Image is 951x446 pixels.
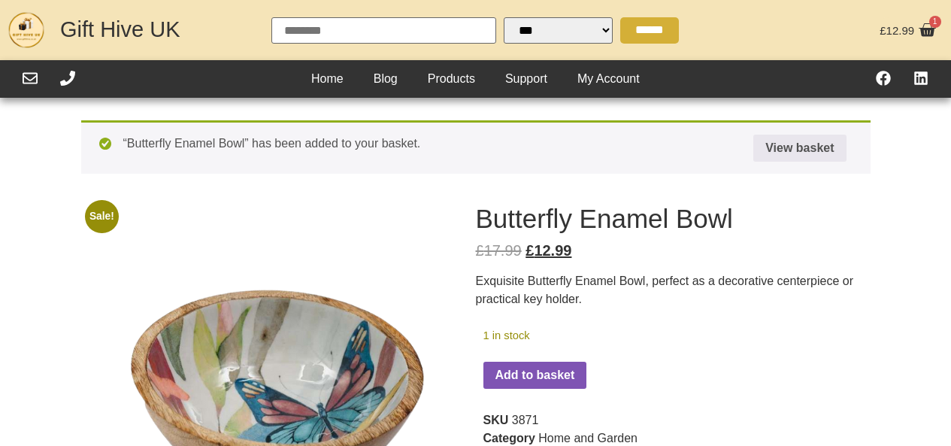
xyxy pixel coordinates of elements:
a: Call Us [60,71,75,86]
span: 3871 [512,414,539,426]
a: £12.99 1 [876,17,939,43]
span: £ [880,24,886,37]
a: Home [296,68,359,90]
bdi: 17.99 [476,242,522,259]
h1: Butterfly Enamel Bowl [476,205,871,232]
a: Visit our Facebook Page [876,71,891,86]
a: View basket [753,135,846,162]
a: Support [490,68,562,90]
a: Find Us On LinkedIn [913,71,928,86]
a: Home and Garden [538,432,638,444]
div: Call Us [60,71,75,88]
a: Products [413,68,490,90]
a: Gift Hive UK [60,17,180,41]
span: 1 [929,16,941,28]
a: Email Us [23,71,38,86]
bdi: 12.99 [880,24,914,37]
div: “Butterfly Enamel Bowl” has been added to your basket. [81,120,871,174]
span: SKU [483,414,509,426]
img: GHUK-Site-Icon-2024-2 [8,11,45,49]
button: Add to basket [483,362,587,389]
nav: Header Menu [296,68,655,90]
a: Blog [359,68,413,90]
p: Exquisite Butterfly Enamel Bowl, perfect as a decorative centerpiece or practical key holder. [476,272,871,308]
a: My Account [562,68,655,90]
span: £ [476,242,484,259]
span: Category [483,432,535,444]
span: £ [525,242,534,259]
span: Sale! [85,200,118,233]
p: 1 in stock [483,327,784,344]
bdi: 12.99 [525,242,571,259]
